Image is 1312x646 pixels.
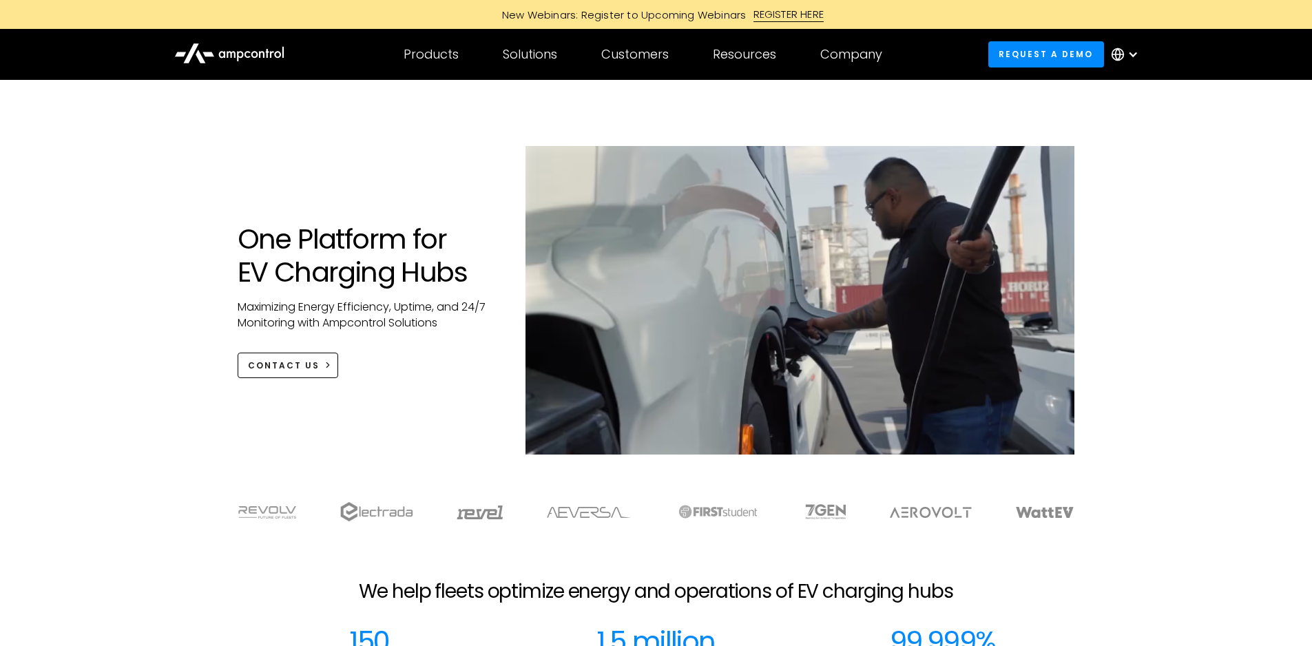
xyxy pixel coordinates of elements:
div: Resources [713,47,776,62]
div: REGISTER HERE [753,7,824,22]
h2: We help fleets optimize energy and operations of EV charging hubs [359,580,952,603]
div: Products [404,47,459,62]
div: New Webinars: Register to Upcoming Webinars [488,8,753,22]
a: New Webinars: Register to Upcoming WebinarsREGISTER HERE [346,7,966,22]
img: Aerovolt Logo [890,507,972,518]
a: Request a demo [988,41,1104,67]
div: Company [820,47,882,62]
div: Customers [601,47,669,62]
img: electrada logo [340,502,413,521]
div: Solutions [503,47,557,62]
img: WattEV logo [1016,507,1074,518]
